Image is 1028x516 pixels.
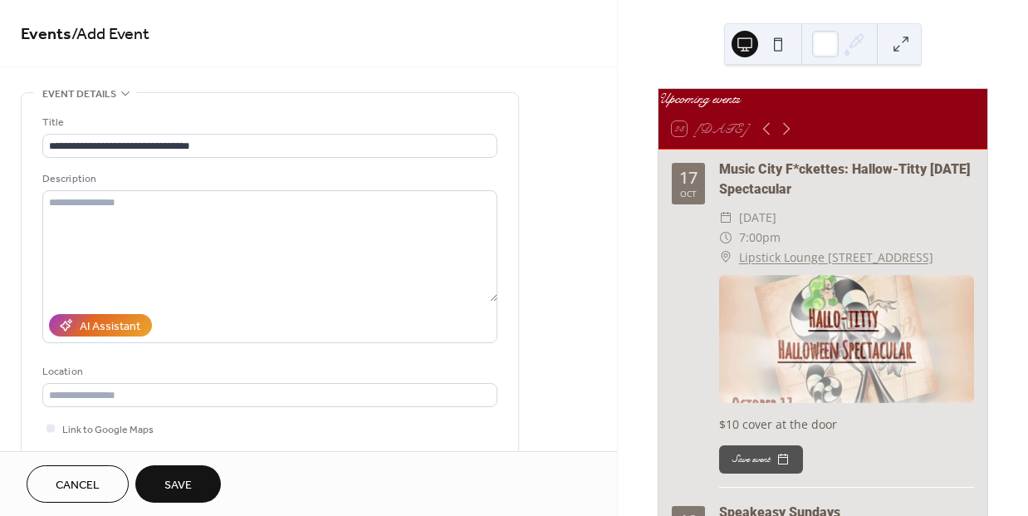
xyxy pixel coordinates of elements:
[164,477,192,494] span: Save
[42,170,494,188] div: Description
[719,228,732,248] div: ​
[739,248,933,268] a: Lipstick Lounge [STREET_ADDRESS]
[719,160,974,199] div: Music City F*ckettes: Hallow-Titty [DATE] Spectacular
[56,477,100,494] span: Cancel
[27,465,129,503] button: Cancel
[739,228,781,248] span: 7:00pm
[62,421,154,439] span: Link to Google Maps
[719,208,732,228] div: ​
[71,18,149,51] span: / Add Event
[42,363,494,381] div: Location
[719,248,732,268] div: ​
[658,89,987,109] div: Upcoming events
[719,415,974,433] div: $10 cover at the door
[21,18,71,51] a: Events
[719,445,803,474] button: Save event
[49,314,152,337] button: AI Assistant
[679,170,698,186] div: 17
[135,465,221,503] button: Save
[42,114,494,131] div: Title
[42,86,116,103] span: Event details
[80,318,140,336] div: AI Assistant
[680,189,697,198] div: Oct
[739,208,776,228] span: [DATE]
